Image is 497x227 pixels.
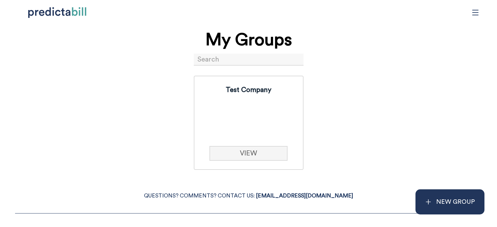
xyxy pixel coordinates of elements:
input: Search [194,54,304,66]
p: Test Company [226,85,272,95]
p: QUESTIONS? COMMENTS? CONTACT US: [15,191,482,201]
span: plus [425,199,431,205]
span: menu [469,7,481,19]
h1: My Groups [205,28,292,52]
a: VIEW [209,146,288,161]
a: [EMAIL_ADDRESS][DOMAIN_NAME] [256,193,353,198]
p: NEW GROUP [436,197,475,207]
